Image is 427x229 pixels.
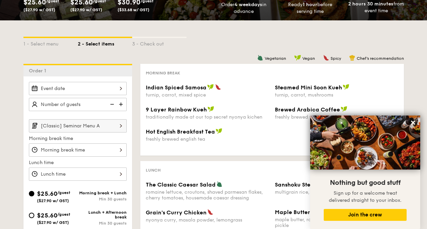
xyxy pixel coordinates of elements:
[302,56,315,61] span: Vegan
[57,190,70,195] span: /guest
[29,159,127,166] label: Lunch time
[275,181,340,188] span: Sanshoku Steamed Rice
[348,1,393,7] strong: 2 hours 30 minutes
[146,217,269,223] div: nyonya curry, masala powder, lemongrass
[29,68,49,74] span: Order 1
[37,198,69,203] span: ($27.90 w/ GST)
[275,92,398,98] div: turnip, carrot, mushrooms
[215,84,221,90] img: icon-spicy.37a8142b.svg
[146,84,207,91] span: Indian Spiced Samosa
[146,136,269,142] div: freshly brewed english tea
[78,38,132,48] div: 2 - Select items
[330,179,401,187] span: Nothing but good stuff
[208,106,214,112] img: icon-vegan.f8ff3823.svg
[146,189,269,201] div: romaine lettuce, croutons, shaved parmesan flakes, cherry tomatoes, housemade caesar dressing
[146,114,269,120] div: traditionally made at our top secret nyonya kichen
[275,84,342,91] span: Steamed Mini Soon Kueh
[343,84,350,90] img: icon-vegan.f8ff3823.svg
[37,190,57,197] span: $25.60
[70,7,102,12] span: ($27.90 w/ GST)
[146,181,216,188] span: The Classic Caesar Salad
[106,98,117,111] img: icon-reduce.1d2dbef1.svg
[324,209,407,221] button: Join the crew
[331,56,341,61] span: Spicy
[234,2,262,7] strong: 4 weekdays
[207,209,213,215] img: icon-spicy.37a8142b.svg
[78,197,127,201] div: Min 30 guests
[280,1,340,15] div: Ready before serving time
[29,143,127,157] input: Morning break time
[214,1,274,15] div: Order in advance
[146,71,180,75] span: Morning break
[275,217,398,228] div: maple butter, romesco sauce, raisin, cherry tomato pickle
[29,98,127,111] input: Number of guests
[146,128,215,135] span: Hot English Breakfast Tea
[146,168,161,173] span: Lunch
[29,135,127,142] label: Morning break time
[37,212,57,219] span: $25.60
[357,56,404,61] span: Chef's recommendation
[29,168,127,181] input: Lunch time
[146,106,207,113] span: 9 Layer Rainbow Kueh
[117,98,127,111] img: icon-add.58712e84.svg
[265,56,286,61] span: Vegetarian
[275,189,398,195] div: multigrain rice, roasted black soybean
[132,38,186,48] div: 3 - Check out
[37,220,69,225] span: ($27.90 w/ GST)
[23,7,55,12] span: ($27.90 w/ GST)
[275,209,324,215] span: Maple Butter Dory
[329,190,402,203] span: Sign up for a welcome treat delivered straight to your inbox.
[257,55,263,61] img: icon-vegetarian.fe4039eb.svg
[310,116,420,170] img: DSC07876-Edit02-Large.jpeg
[341,106,348,112] img: icon-vegan.f8ff3823.svg
[216,181,223,187] img: icon-vegetarian.fe4039eb.svg
[78,210,127,219] div: Lunch + Afternoon break
[78,221,127,226] div: Min 30 guests
[216,128,223,134] img: icon-vegan.f8ff3823.svg
[115,119,127,132] img: icon-chevron-right.3c0dfbd6.svg
[57,212,70,217] span: /guest
[408,117,419,128] button: Close
[23,38,78,48] div: 1 - Select menu
[29,191,34,196] input: $25.60/guest($27.90 w/ GST)Morning break + LunchMin 30 guests
[275,106,340,113] span: Brewed Arabica Coffee
[323,55,329,61] img: icon-spicy.37a8142b.svg
[78,191,127,195] div: Morning break + Lunch
[29,213,34,218] input: $25.60/guest($27.90 w/ GST)Lunch + Afternoon breakMin 30 guests
[207,84,214,90] img: icon-vegan.f8ff3823.svg
[29,82,127,95] input: Event date
[349,55,355,61] img: icon-chef-hat.a58ddaea.svg
[118,7,149,12] span: ($33.68 w/ GST)
[146,209,207,216] span: Grain's Curry Chicken
[346,1,407,14] div: from event time
[146,92,269,98] div: turnip, carrot, mixed spice
[303,2,317,7] strong: 1 hour
[294,55,301,61] img: icon-vegan.f8ff3823.svg
[275,114,398,120] div: freshly brewed with an arabica coffee blend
